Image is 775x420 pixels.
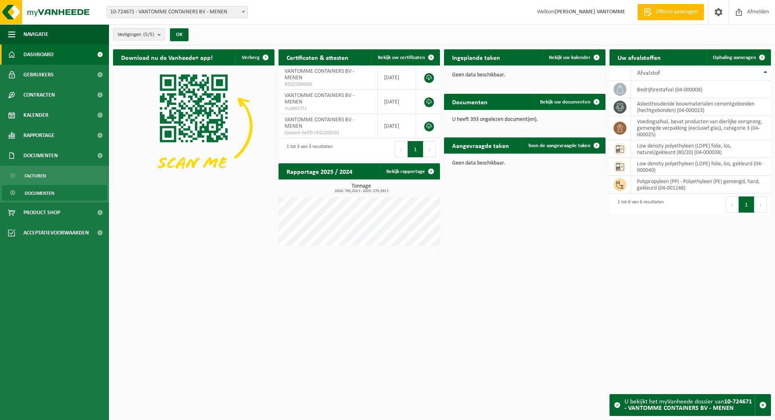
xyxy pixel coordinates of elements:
[631,140,771,158] td: low density polyethyleen (LDPE) folie, los, naturel/gekleurd (80/20) (04-000038)
[444,49,508,65] h2: Ingeplande taken
[610,49,669,65] h2: Uw afvalstoffen
[285,130,371,136] span: Consent-SelfD-VEG2200191
[631,158,771,176] td: low density polyethyleen (LDPE) folie, los, gekleurd (04-000040)
[235,49,274,65] button: Verberg
[706,49,770,65] a: Ophaling aanvragen
[23,65,54,85] span: Gebruikers
[654,8,700,16] span: Offerte aanvragen
[378,65,416,90] td: [DATE]
[452,117,597,122] p: U heeft 393 ongelezen document(en).
[242,55,260,60] span: Verberg
[378,114,416,138] td: [DATE]
[637,70,660,76] span: Afvalstof
[549,55,591,60] span: Bekijk uw kalender
[113,28,165,40] button: Vestigingen(5/5)
[522,137,605,154] a: Toon de aangevraagde taken
[631,176,771,194] td: polypropyleen (PP) - Polyethyleen (PE) gemengd, hard, gekleurd (04-001248)
[23,146,58,166] span: Documenten
[637,4,704,20] a: Offerte aanvragen
[380,163,439,179] a: Bekijk rapportage
[624,395,755,416] div: U bekijkt het myVanheede dossier van
[283,184,440,193] h3: Tonnage
[113,49,221,65] h2: Download nu de Vanheede+ app!
[726,196,739,213] button: Previous
[631,98,771,116] td: asbesthoudende bouwmaterialen cementgebonden (hechtgebonden) (04-000023)
[452,160,597,166] p: Geen data beschikbaar.
[285,93,354,105] span: VANTOMME CONTAINERS BV - MENEN
[378,55,425,60] span: Bekijk uw certificaten
[107,6,247,18] span: 10-724671 - VANTOMME CONTAINERS BV - MENEN
[631,116,771,140] td: voedingsafval, bevat producten van dierlijke oorsprong, gemengde verpakking (exclusief glas), cat...
[143,32,154,37] count: (5/5)
[739,196,754,213] button: 1
[23,85,55,105] span: Contracten
[395,141,408,157] button: Previous
[2,185,107,201] a: Documenten
[542,49,605,65] a: Bekijk uw kalender
[283,189,440,193] span: 2024: 795,202 t - 2025: 270,392 t
[25,168,46,184] span: Facturen
[534,94,605,110] a: Bekijk uw documenten
[2,168,107,183] a: Facturen
[285,81,371,88] span: RED25004600
[713,55,756,60] span: Ophaling aanvragen
[23,223,89,243] span: Acceptatievoorwaarden
[23,44,54,65] span: Dashboard
[279,49,356,65] h2: Certificaten & attesten
[25,186,54,201] span: Documenten
[371,49,439,65] a: Bekijk uw certificaten
[23,125,54,146] span: Rapportage
[452,72,597,78] p: Geen data beschikbaar.
[279,163,360,179] h2: Rapportage 2025 / 2024
[285,68,354,81] span: VANTOMME CONTAINERS BV - MENEN
[23,24,48,44] span: Navigatie
[528,143,591,148] span: Toon de aangevraagde taken
[117,29,154,41] span: Vestigingen
[285,117,354,129] span: VANTOMME CONTAINERS BV - MENEN
[444,137,517,153] h2: Aangevraagde taken
[555,9,625,15] strong: [PERSON_NAME] VANTOMME
[285,106,371,112] span: VLA901771
[754,196,767,213] button: Next
[631,81,771,98] td: bedrijfsrestafval (04-000008)
[408,141,423,157] button: 1
[113,65,274,187] img: Download de VHEPlus App
[23,203,60,223] span: Product Shop
[614,196,664,213] div: 1 tot 6 van 6 resultaten
[444,94,496,110] h2: Documenten
[378,90,416,114] td: [DATE]
[540,99,591,105] span: Bekijk uw documenten
[423,141,436,157] button: Next
[23,105,48,125] span: Kalender
[283,140,333,158] div: 1 tot 3 van 3 resultaten
[624,399,752,412] strong: 10-724671 - VANTOMME CONTAINERS BV - MENEN
[170,28,189,41] button: OK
